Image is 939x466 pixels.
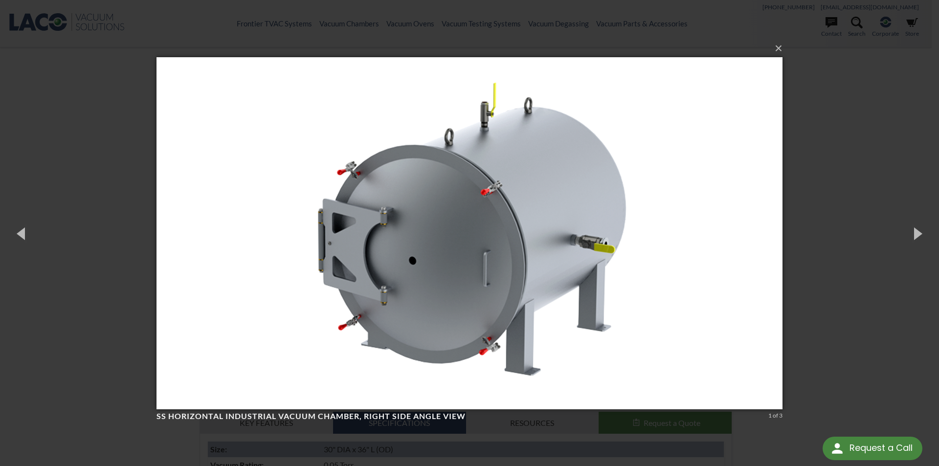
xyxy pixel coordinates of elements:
[159,38,785,59] button: ×
[156,411,765,422] h4: SS Horizontal Industrial Vacuum Chamber, right side angle view
[850,437,913,459] div: Request a Call
[156,38,782,429] img: SS Horizontal Industrial Vacuum Chamber, right side angle view
[895,206,939,260] button: Next (Right arrow key)
[829,441,845,456] img: round button
[823,437,922,460] div: Request a Call
[768,411,782,420] div: 1 of 3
